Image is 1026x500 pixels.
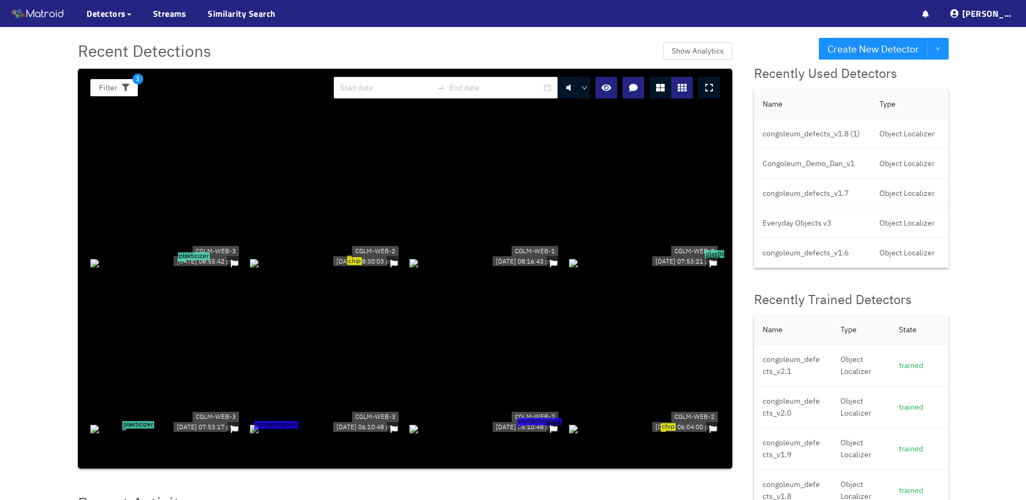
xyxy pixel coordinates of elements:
[193,412,239,422] div: CGLM-WEB-3
[174,422,239,432] div: [DATE] 07:53:17 pm
[518,418,561,425] span: contamination
[832,315,890,345] th: Type
[174,256,239,266] div: [DATE] 08:55:42 pm
[11,6,65,22] img: Matroid logo
[754,428,832,470] td: congoleum_defects_v1.9
[352,412,399,422] div: CGLM-WEB-3
[871,179,949,208] td: Object Localizer
[652,422,718,432] div: [DATE] 06:04:00 pm
[828,41,919,57] span: Create New Detector
[333,422,399,432] div: [DATE] 06:10:48 pm
[754,179,871,208] td: congoleum_defects_v1.7
[663,42,732,60] button: Show Analytics
[347,257,362,265] span: chip
[493,422,558,432] div: [DATE] 06:10:48 pm
[340,82,432,94] input: Start date
[899,359,940,371] div: trained
[754,238,871,268] td: congoleum_defects_v1.6
[754,63,949,84] div: Recently Used Detectors
[871,208,949,238] td: Object Localizer
[832,345,890,386] td: Object Localizer
[754,290,949,310] div: Recently Trained Detectors
[899,401,940,413] div: trained
[133,74,143,84] span: 3
[871,238,949,268] td: Object Localizer
[832,386,890,428] td: Object Localizer
[78,38,211,63] span: Recent Detections
[890,315,949,345] th: State
[449,82,541,94] input: End date
[672,45,724,57] span: Show Analytics
[705,250,737,258] span: plasticizer
[254,421,298,429] span: contamination
[661,423,676,431] span: chip
[871,149,949,179] td: Object Localizer
[832,428,890,470] td: Object Localizer
[899,443,940,455] div: trained
[352,246,399,256] div: CGLM-WEB-2
[581,85,588,91] span: down
[871,119,949,149] td: Object Localizer
[153,7,187,20] a: Streams
[208,7,276,20] a: Similarity Search
[436,83,445,92] span: swap-right
[754,149,871,179] td: Congoleum_Demo_Dan_v1
[754,315,832,345] th: Name
[333,256,399,266] div: [DATE] 08:30:03 pm
[87,7,126,20] span: Detectors
[90,79,138,96] button: Filter
[871,89,949,119] th: Type
[671,246,718,256] div: CGLM-WEB-2
[178,253,210,260] span: plasticizer
[754,386,832,428] td: congoleum_defects_v2.0
[935,46,941,52] span: down
[754,89,871,119] th: Name
[927,38,949,60] button: down
[754,208,871,238] td: Everyday Objects v3
[754,345,832,386] td: congoleum_defects_v2.1
[819,38,928,60] button: Create New Detector
[754,119,871,149] td: congoleum_defects_v1.8 (1)
[99,82,117,94] span: Filter
[512,412,558,422] div: CGLM-WEB-2
[652,256,718,266] div: [DATE] 07:53:21 pm
[671,412,718,422] div: CGLM-WEB-2
[899,484,940,496] div: trained
[193,246,239,256] div: CGLM-WEB-3
[493,256,558,266] div: [DATE] 08:16:43 pm
[436,83,445,92] span: to
[512,246,558,256] div: CGLM-WEB-1
[122,421,154,429] span: plasticizer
